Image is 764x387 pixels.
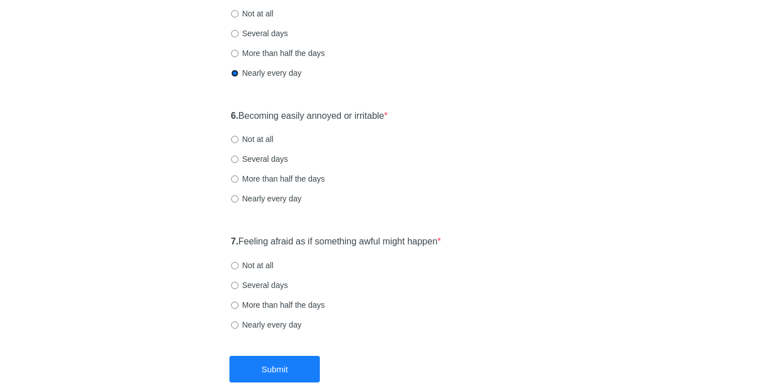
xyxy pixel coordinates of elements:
input: More than half the days [231,175,238,183]
input: Nearly every day [231,70,238,77]
label: Nearly every day [231,319,302,330]
label: Not at all [231,134,274,145]
label: Not at all [231,8,274,19]
label: Becoming easily annoyed or irritable [231,110,388,123]
label: More than half the days [231,173,325,184]
label: Several days [231,279,288,291]
input: Several days [231,156,238,163]
button: Submit [229,356,320,382]
input: Not at all [231,262,238,269]
label: Several days [231,28,288,39]
input: Not at all [231,136,238,143]
input: Several days [231,282,238,289]
input: More than half the days [231,302,238,309]
label: Not at all [231,260,274,271]
input: Several days [231,30,238,37]
label: More than half the days [231,299,325,311]
input: Nearly every day [231,195,238,203]
label: Nearly every day [231,193,302,204]
strong: 6. [231,111,238,121]
label: Feeling afraid as if something awful might happen [231,235,441,248]
input: Not at all [231,10,238,18]
label: More than half the days [231,48,325,59]
label: Nearly every day [231,67,302,79]
label: Several days [231,153,288,165]
strong: 7. [231,236,238,246]
input: More than half the days [231,50,238,57]
input: Nearly every day [231,321,238,329]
